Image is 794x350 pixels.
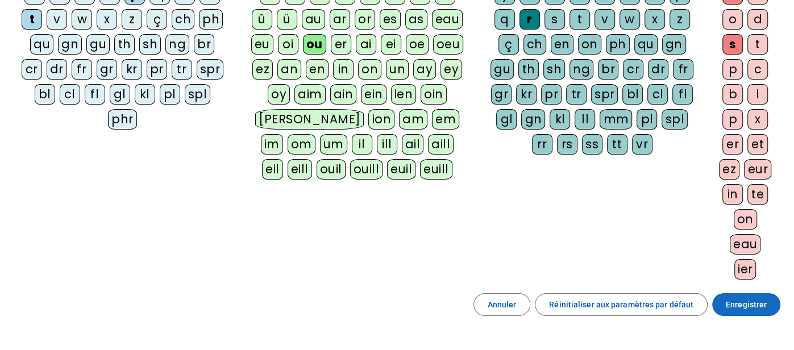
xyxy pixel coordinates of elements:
[277,9,297,30] div: ü
[330,84,357,105] div: ain
[722,59,743,80] div: p
[288,159,312,180] div: eill
[722,109,743,130] div: p
[532,134,552,155] div: rr
[377,134,397,155] div: ill
[672,84,693,105] div: fl
[744,159,771,180] div: eur
[637,109,657,130] div: pl
[734,209,757,230] div: on
[634,34,658,55] div: qu
[519,9,540,30] div: r
[726,298,767,311] span: Enregistrer
[361,84,386,105] div: ein
[712,293,780,316] button: Enregistrer
[355,9,375,30] div: or
[496,109,517,130] div: gl
[747,84,768,105] div: l
[622,84,643,105] div: bl
[747,134,768,155] div: et
[722,34,743,55] div: s
[58,34,82,55] div: gn
[255,109,364,130] div: [PERSON_NAME]
[368,109,394,130] div: ion
[543,59,565,80] div: sh
[122,9,142,30] div: z
[199,9,223,30] div: ph
[110,84,130,105] div: gl
[22,9,42,30] div: t
[670,9,690,30] div: z
[97,59,117,80] div: gr
[578,34,601,55] div: on
[747,109,768,130] div: x
[491,84,512,105] div: gr
[147,59,167,80] div: pr
[391,84,417,105] div: ien
[406,34,429,55] div: oe
[433,34,464,55] div: oeu
[428,134,454,155] div: aill
[494,9,515,30] div: q
[262,159,283,180] div: eil
[288,134,315,155] div: om
[747,34,768,55] div: t
[490,59,514,80] div: gu
[557,134,577,155] div: rs
[72,59,92,80] div: fr
[488,298,517,311] span: Annuler
[662,109,688,130] div: spl
[647,84,668,105] div: cl
[734,259,756,280] div: ier
[549,298,693,311] span: Réinitialiser aux paramètres par défaut
[261,134,283,155] div: im
[194,34,214,55] div: br
[516,84,537,105] div: kr
[535,293,708,316] button: Réinitialiser aux paramètres par défaut
[139,34,161,55] div: sh
[72,9,92,30] div: w
[108,109,137,130] div: phr
[595,9,615,30] div: v
[544,9,565,30] div: s
[582,134,602,155] div: ss
[22,59,42,80] div: cr
[413,59,436,80] div: ay
[648,59,668,80] div: dr
[722,9,743,30] div: o
[387,159,415,180] div: euil
[47,9,67,30] div: v
[172,9,194,30] div: ch
[719,159,739,180] div: ez
[278,34,298,55] div: oi
[662,34,686,55] div: gn
[251,34,273,55] div: eu
[730,234,761,255] div: eau
[402,134,424,155] div: ail
[30,34,53,55] div: qu
[722,184,743,205] div: in
[623,59,643,80] div: cr
[747,59,768,80] div: c
[147,9,167,30] div: ç
[632,134,652,155] div: vr
[380,9,401,30] div: es
[722,84,743,105] div: b
[320,134,347,155] div: um
[135,84,155,105] div: kl
[85,84,105,105] div: fl
[47,59,67,80] div: dr
[606,34,630,55] div: ph
[598,59,618,80] div: br
[575,109,595,130] div: ll
[165,34,189,55] div: ng
[420,159,452,180] div: euill
[473,293,531,316] button: Annuler
[569,59,593,80] div: ng
[197,59,224,80] div: spr
[303,34,326,55] div: ou
[747,184,768,205] div: te
[356,34,376,55] div: ai
[333,59,354,80] div: in
[358,59,381,80] div: on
